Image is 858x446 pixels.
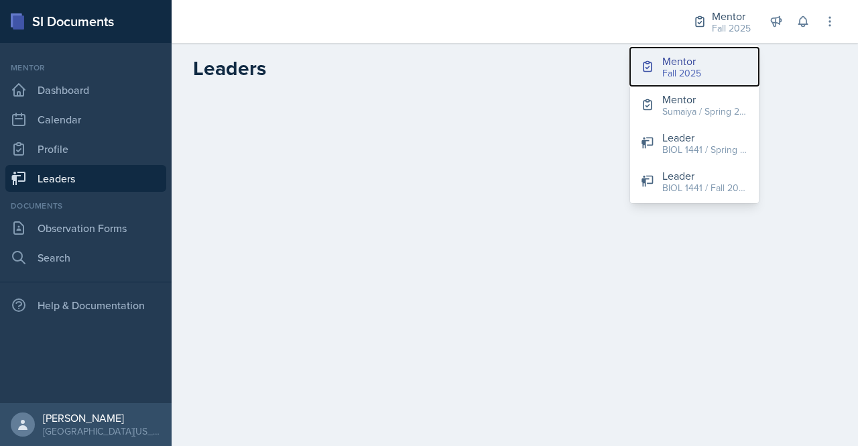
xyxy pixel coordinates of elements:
a: Dashboard [5,76,166,103]
div: [GEOGRAPHIC_DATA][US_STATE] [43,425,161,438]
a: Observation Forms [5,215,166,241]
div: Sumaiya / Spring 2025 [662,105,748,119]
a: Search [5,244,166,271]
a: Profile [5,135,166,162]
div: Fall 2025 [662,66,701,80]
a: Leaders [5,165,166,192]
div: Documents [5,200,166,212]
div: Fall 2025 [712,21,751,36]
div: BIOL 1441 / Spring 2024 [662,143,748,157]
div: [PERSON_NAME] [43,411,161,425]
button: Leader BIOL 1441 / Spring 2024 [630,124,759,162]
div: Mentor [712,8,751,24]
div: Mentor [662,91,748,107]
button: Mentor Fall 2025 [630,48,759,86]
div: Mentor [662,53,701,69]
div: BIOL 1441 / Fall 2024 [662,181,748,195]
div: Mentor [5,62,166,74]
button: Mentor Sumaiya / Spring 2025 [630,86,759,124]
div: Help & Documentation [5,292,166,319]
button: Leader BIOL 1441 / Fall 2024 [630,162,759,201]
a: Calendar [5,106,166,133]
h2: Leaders [193,56,837,80]
div: Leader [662,129,748,146]
div: Leader [662,168,748,184]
